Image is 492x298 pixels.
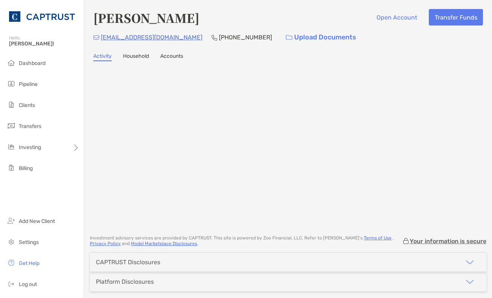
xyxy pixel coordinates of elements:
[7,79,16,88] img: pipeline icon
[93,35,99,40] img: Email Icon
[7,121,16,130] img: transfers icon
[410,238,486,245] p: Your information is secure
[19,60,46,66] span: Dashboard
[19,123,41,129] span: Transfers
[9,3,75,30] img: CAPTRUST Logo
[211,35,217,41] img: Phone Icon
[96,259,160,266] div: CAPTRUST Disclosures
[19,260,39,266] span: Get Help
[429,9,483,26] button: Transfer Funds
[123,53,149,61] a: Household
[19,81,38,87] span: Pipeline
[90,235,402,247] p: Investment advisory services are provided by CAPTRUST . This site is powered by Zoe Financial, LL...
[371,9,423,26] button: Open Account
[7,237,16,246] img: settings icon
[19,239,39,245] span: Settings
[219,33,272,42] p: [PHONE_NUMBER]
[7,100,16,109] img: clients icon
[465,258,474,267] img: icon arrow
[7,216,16,225] img: add_new_client icon
[101,33,202,42] p: [EMAIL_ADDRESS][DOMAIN_NAME]
[281,29,361,45] a: Upload Documents
[364,235,392,241] a: Terms of Use
[465,277,474,286] img: icon arrow
[90,241,121,246] a: Privacy Policy
[96,278,154,285] div: Platform Disclosures
[7,279,16,288] img: logout icon
[19,218,55,224] span: Add New Client
[160,53,183,61] a: Accounts
[19,102,35,108] span: Clients
[286,35,292,40] img: button icon
[19,281,37,287] span: Log out
[7,58,16,67] img: dashboard icon
[9,41,79,47] span: [PERSON_NAME]!
[7,142,16,151] img: investing icon
[19,144,41,151] span: Investing
[93,53,112,61] a: Activity
[19,165,33,172] span: Billing
[131,241,197,246] a: Model Marketplace Disclosures
[93,9,199,26] h4: [PERSON_NAME]
[7,258,16,267] img: get-help icon
[7,163,16,172] img: billing icon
